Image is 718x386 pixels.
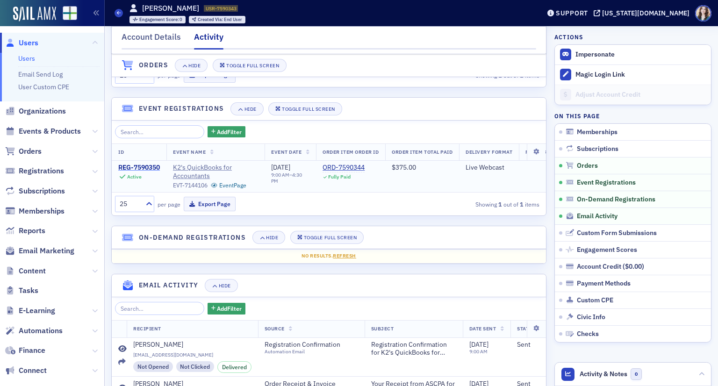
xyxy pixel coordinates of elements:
[5,146,42,157] a: Orders
[371,325,394,332] span: Subject
[404,200,539,208] div: Showing out of items
[19,186,65,196] span: Subscriptions
[175,59,208,72] button: Hide
[142,3,199,14] h1: [PERSON_NAME]
[19,326,63,336] span: Automations
[5,166,64,176] a: Registrations
[282,107,335,112] div: Toggle Full Screen
[577,246,637,254] span: Engagement Scores
[469,348,488,355] time: 9:00 AM
[211,182,246,189] a: EventPage
[5,106,66,116] a: Organizations
[176,361,215,372] div: Not Clicked
[290,231,364,244] button: Toggle Full Screen
[5,246,74,256] a: Email Marketing
[244,107,257,112] div: Hide
[63,6,77,21] img: SailAMX
[5,126,81,136] a: Events & Products
[371,341,456,357] span: Registration Confirmation for K2's QuickBooks for Accountants
[139,233,246,243] h4: On-Demand Registrations
[139,16,180,22] span: Engagement Score :
[19,266,46,276] span: Content
[268,102,342,115] button: Toggle Full Screen
[118,164,160,172] div: REG-7590350
[198,17,242,22] div: End User
[577,212,617,221] span: Email Activity
[127,174,142,180] div: Active
[594,10,693,16] button: [US_STATE][DOMAIN_NAME]
[323,164,365,172] a: ORD-7590344
[323,149,379,155] span: Order Item Order ID
[133,361,173,372] div: Not Opened
[120,199,140,209] div: 25
[517,325,535,332] span: Status
[208,126,246,138] button: AddFilter
[631,368,642,380] span: 0
[271,163,290,172] span: [DATE]
[18,54,35,63] a: Users
[577,179,636,187] span: Event Registrations
[5,38,38,48] a: Users
[5,306,55,316] a: E-Learning
[5,345,45,356] a: Finance
[577,195,655,204] span: On-Demand Registrations
[19,166,64,176] span: Registrations
[577,229,657,237] span: Custom Form Submissions
[213,59,287,72] button: Toggle Full Screen
[198,16,224,22] span: Created Via :
[695,5,711,21] span: Profile
[469,340,488,349] span: [DATE]
[19,226,45,236] span: Reports
[173,164,258,180] a: K2's QuickBooks for Accountants
[206,5,237,12] span: USR-7590343
[554,112,711,120] h4: On this page
[118,252,539,260] div: No results.
[139,280,199,290] h4: Email Activity
[173,149,206,155] span: Event Name
[577,330,599,338] span: Checks
[139,104,224,114] h4: Event Registrations
[13,7,56,21] img: SailAMX
[19,106,66,116] span: Organizations
[469,325,496,332] span: Date Sent
[554,33,583,41] h4: Actions
[217,128,242,136] span: Add Filter
[517,341,563,349] div: Sent
[122,31,181,48] div: Account Details
[115,125,204,138] input: Search…
[19,206,65,216] span: Memberships
[5,206,65,216] a: Memberships
[226,63,279,68] div: Toggle Full Screen
[5,186,65,196] a: Subscriptions
[133,341,251,349] a: [PERSON_NAME]
[580,369,627,379] span: Activity & Notes
[266,235,278,240] div: Hide
[217,361,251,372] div: Delivered
[5,286,38,296] a: Tasks
[19,38,38,48] span: Users
[118,149,124,155] span: ID
[208,303,246,315] button: AddFilter
[466,164,512,172] div: Live Webcast
[392,149,452,155] span: Order Item Total Paid
[19,306,55,316] span: E-Learning
[466,149,512,155] span: Delivery Format
[525,149,577,155] span: Registration Date
[184,197,236,211] button: Export Page
[139,17,183,22] div: 0
[18,70,63,79] a: Email Send Log
[19,246,74,256] span: Email Marketing
[56,6,77,22] a: View Homepage
[555,64,711,85] button: Magic Login Link
[575,91,706,99] div: Adjust Account Credit
[158,200,180,208] label: per page
[577,145,618,153] span: Subscriptions
[577,128,617,136] span: Memberships
[392,163,416,172] span: $375.00
[19,286,38,296] span: Tasks
[133,352,251,358] span: [EMAIL_ADDRESS][DOMAIN_NAME]
[19,345,45,356] span: Finance
[173,182,208,189] div: EVT-7144106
